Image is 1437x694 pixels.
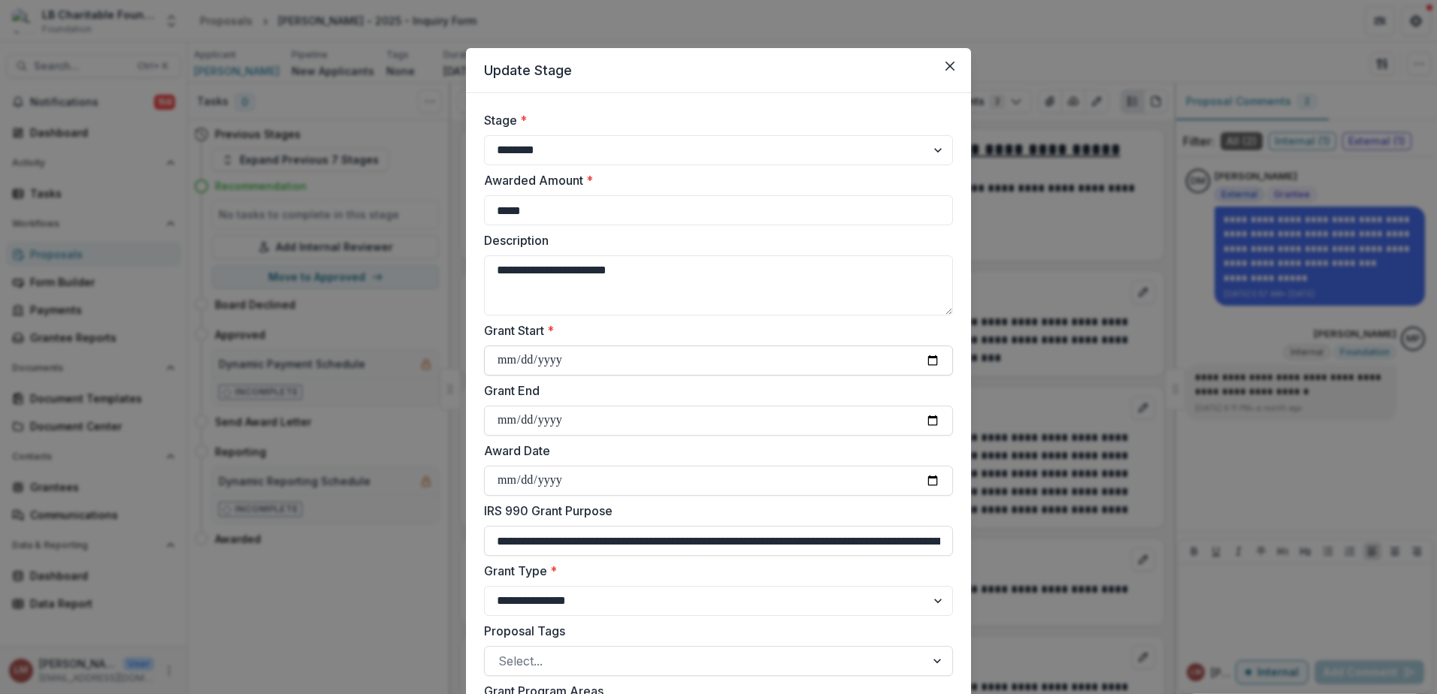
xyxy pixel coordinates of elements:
[484,502,944,520] label: IRS 990 Grant Purpose
[484,111,944,129] label: Stage
[938,54,962,78] button: Close
[484,231,944,249] label: Description
[466,48,971,93] header: Update Stage
[484,321,944,339] label: Grant Start
[484,622,944,640] label: Proposal Tags
[484,382,944,400] label: Grant End
[484,171,944,189] label: Awarded Amount
[484,442,944,460] label: Award Date
[484,562,944,580] label: Grant Type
